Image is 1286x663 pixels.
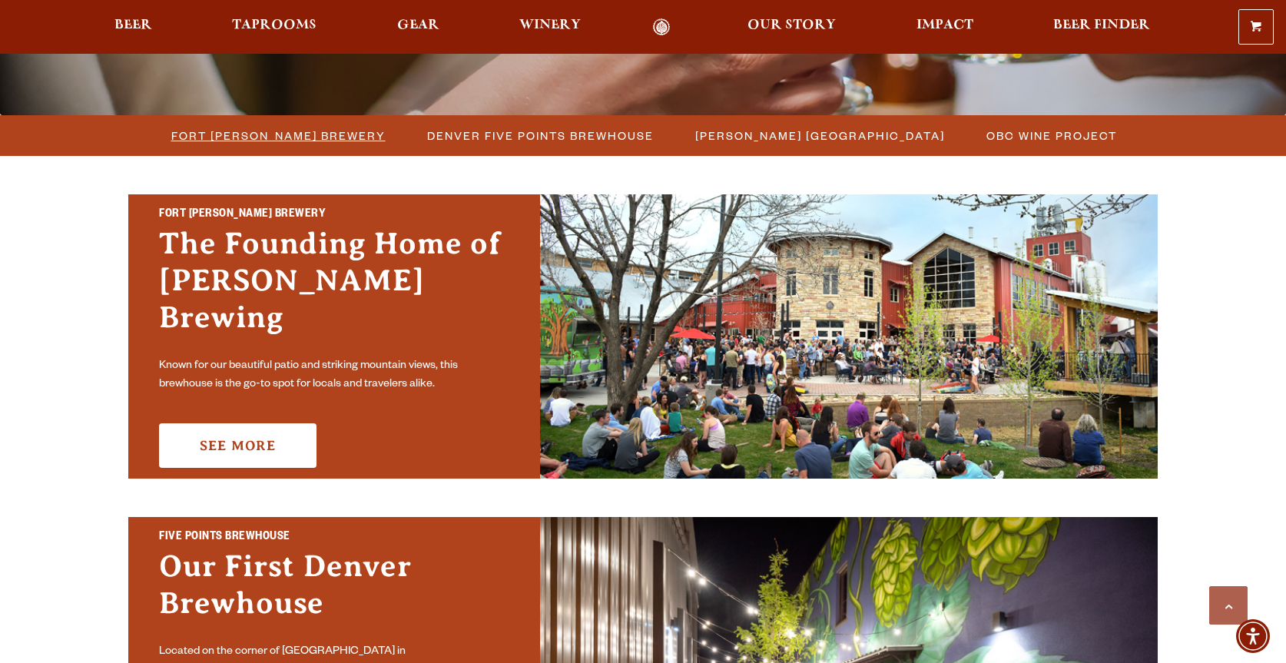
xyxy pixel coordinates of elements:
[418,124,661,147] a: Denver Five Points Brewhouse
[162,124,393,147] a: Fort [PERSON_NAME] Brewery
[1209,586,1248,625] a: Scroll to top
[159,423,317,468] a: See More
[171,124,386,147] span: Fort [PERSON_NAME] Brewery
[986,124,1117,147] span: OBC Wine Project
[695,124,945,147] span: [PERSON_NAME] [GEOGRAPHIC_DATA]
[977,124,1125,147] a: OBC Wine Project
[397,19,439,31] span: Gear
[906,18,983,36] a: Impact
[1043,18,1160,36] a: Beer Finder
[632,18,690,36] a: Odell Home
[159,205,509,225] h2: Fort [PERSON_NAME] Brewery
[387,18,449,36] a: Gear
[540,194,1158,479] img: Fort Collins Brewery & Taproom'
[222,18,326,36] a: Taprooms
[1236,619,1270,653] div: Accessibility Menu
[1053,19,1150,31] span: Beer Finder
[159,548,509,637] h3: Our First Denver Brewhouse
[159,357,509,394] p: Known for our beautiful patio and striking mountain views, this brewhouse is the go-to spot for l...
[686,124,953,147] a: [PERSON_NAME] [GEOGRAPHIC_DATA]
[159,225,509,351] h3: The Founding Home of [PERSON_NAME] Brewing
[916,19,973,31] span: Impact
[519,19,581,31] span: Winery
[509,18,591,36] a: Winery
[427,124,654,147] span: Denver Five Points Brewhouse
[747,19,836,31] span: Our Story
[232,19,317,31] span: Taprooms
[114,19,152,31] span: Beer
[104,18,162,36] a: Beer
[159,528,509,548] h2: Five Points Brewhouse
[737,18,846,36] a: Our Story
